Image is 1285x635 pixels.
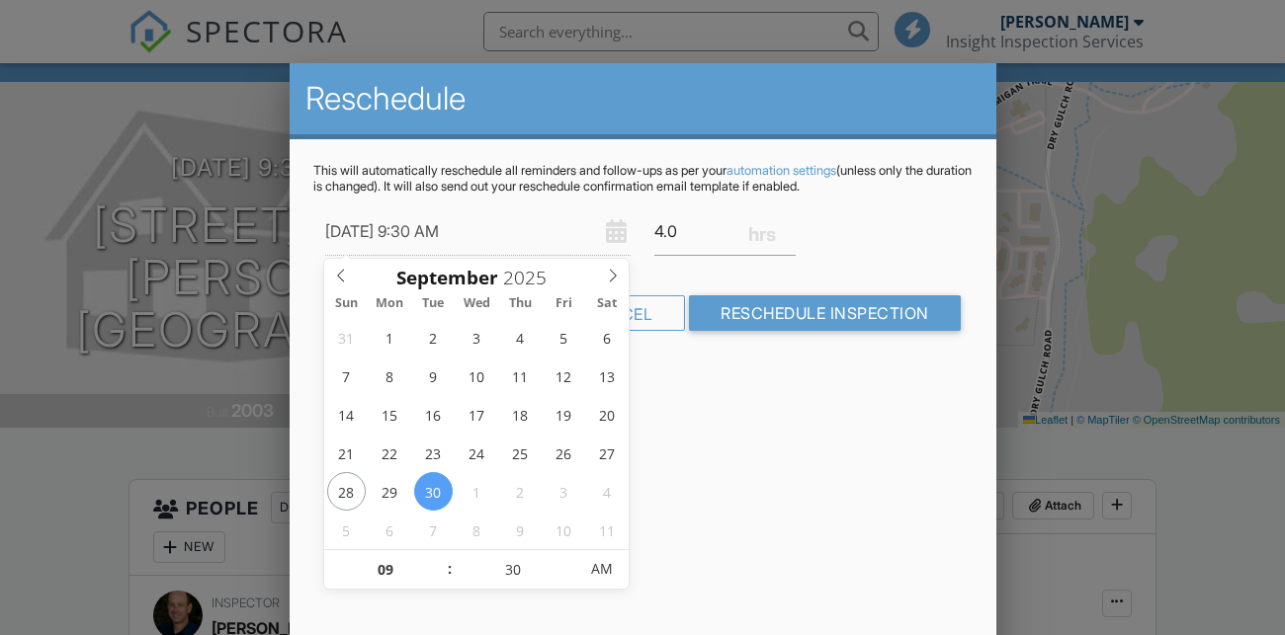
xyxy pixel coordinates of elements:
span: Click to toggle [574,549,629,589]
span: September 21, 2025 [327,434,366,472]
a: automation settings [727,163,836,178]
span: September 30, 2025 [414,472,453,511]
span: October 5, 2025 [327,511,366,549]
span: October 6, 2025 [371,511,409,549]
span: September 6, 2025 [588,318,627,357]
span: September 16, 2025 [414,395,453,434]
span: September 26, 2025 [545,434,583,472]
span: October 1, 2025 [458,472,496,511]
h2: Reschedule [305,79,981,119]
span: September 12, 2025 [545,357,583,395]
span: September 19, 2025 [545,395,583,434]
span: September 22, 2025 [371,434,409,472]
span: September 4, 2025 [501,318,540,357]
span: October 10, 2025 [545,511,583,549]
span: October 9, 2025 [501,511,540,549]
span: September 25, 2025 [501,434,540,472]
input: Scroll to increment [453,550,574,590]
span: September 1, 2025 [371,318,409,357]
span: Wed [455,297,498,310]
span: : [447,549,453,589]
span: August 31, 2025 [327,318,366,357]
span: September 13, 2025 [588,357,627,395]
span: September 14, 2025 [327,395,366,434]
span: September 10, 2025 [458,357,496,395]
span: October 4, 2025 [588,472,627,511]
span: Tue [411,297,455,310]
span: Thu [498,297,542,310]
span: October 2, 2025 [501,472,540,511]
span: September 28, 2025 [327,472,366,511]
input: Scroll to increment [324,550,446,590]
span: September 23, 2025 [414,434,453,472]
span: September 18, 2025 [501,395,540,434]
span: Fri [542,297,585,310]
span: September 11, 2025 [501,357,540,395]
span: Sat [585,297,629,310]
span: September 9, 2025 [414,357,453,395]
span: September 15, 2025 [371,395,409,434]
input: Scroll to increment [498,265,563,290]
span: September 3, 2025 [458,318,496,357]
input: Reschedule Inspection [689,295,961,331]
span: Sun [324,297,368,310]
span: September 8, 2025 [371,357,409,395]
span: October 11, 2025 [588,511,627,549]
span: September 24, 2025 [458,434,496,472]
span: October 8, 2025 [458,511,496,549]
span: September 7, 2025 [327,357,366,395]
span: September 2, 2025 [414,318,453,357]
span: September 5, 2025 [545,318,583,357]
span: Scroll to increment [396,269,498,287]
span: October 3, 2025 [545,472,583,511]
span: September 27, 2025 [588,434,627,472]
span: September 17, 2025 [458,395,496,434]
p: This will automatically reschedule all reminders and follow-ups as per your (unless only the dura... [313,163,973,195]
span: September 20, 2025 [588,395,627,434]
span: Mon [368,297,411,310]
span: October 7, 2025 [414,511,453,549]
span: September 29, 2025 [371,472,409,511]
